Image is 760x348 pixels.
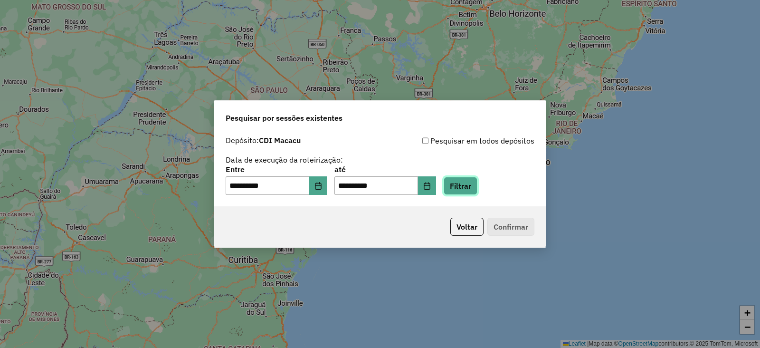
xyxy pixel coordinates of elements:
[226,112,342,124] span: Pesquisar por sessões existentes
[380,135,534,146] div: Pesquisar em todos depósitos
[226,164,327,175] label: Entre
[334,164,436,175] label: até
[418,176,436,195] button: Choose Date
[309,176,327,195] button: Choose Date
[450,218,484,236] button: Voltar
[259,135,301,145] strong: CDI Macacu
[226,154,343,165] label: Data de execução da roteirização:
[444,177,477,195] button: Filtrar
[226,135,301,146] label: Depósito:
